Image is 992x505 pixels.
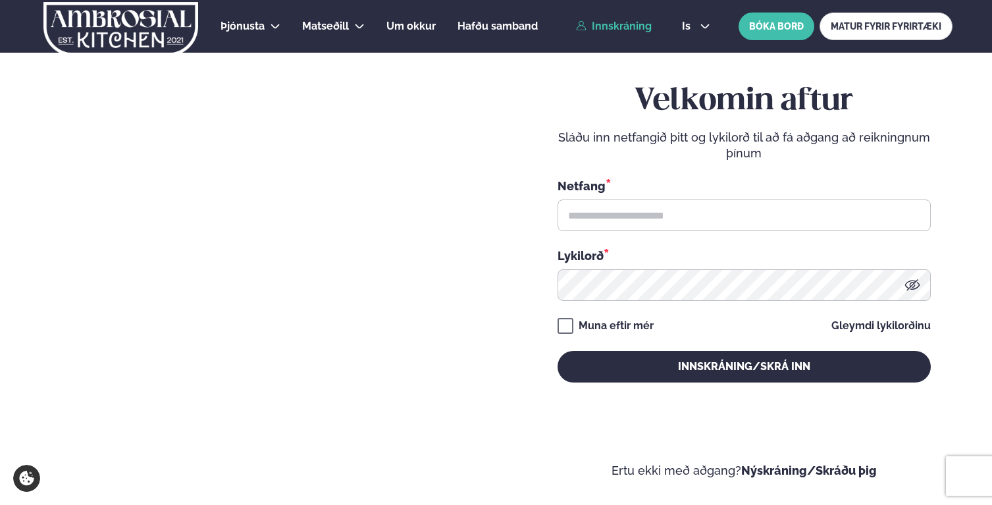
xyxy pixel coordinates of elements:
span: Þjónusta [221,20,265,32]
span: Matseðill [302,20,349,32]
a: Innskráning [576,20,652,32]
a: Þjónusta [221,18,265,34]
h2: Velkomin á Ambrosial kitchen! [39,268,313,379]
img: logo [42,2,199,56]
h2: Velkomin aftur [558,83,931,120]
a: Hafðu samband [457,18,538,34]
a: MATUR FYRIR FYRIRTÆKI [820,13,953,40]
span: Um okkur [386,20,436,32]
a: Um okkur [386,18,436,34]
div: Lykilorð [558,247,931,264]
a: Nýskráning/Skráðu þig [741,464,877,477]
p: Sláðu inn netfangið þitt og lykilorð til að fá aðgang að reikningnum þínum [558,130,931,161]
p: Ertu ekki með aðgang? [536,463,953,479]
button: BÓKA BORÐ [739,13,814,40]
a: Cookie settings [13,465,40,492]
div: Netfang [558,177,931,194]
button: Innskráning/Skrá inn [558,351,931,383]
span: is [682,21,694,32]
a: Matseðill [302,18,349,34]
a: Gleymdi lykilorðinu [831,321,931,331]
p: Ef eitthvað sameinar fólk, þá er [PERSON_NAME] matarferðalag. [39,394,313,426]
span: Hafðu samband [457,20,538,32]
button: is [671,21,721,32]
